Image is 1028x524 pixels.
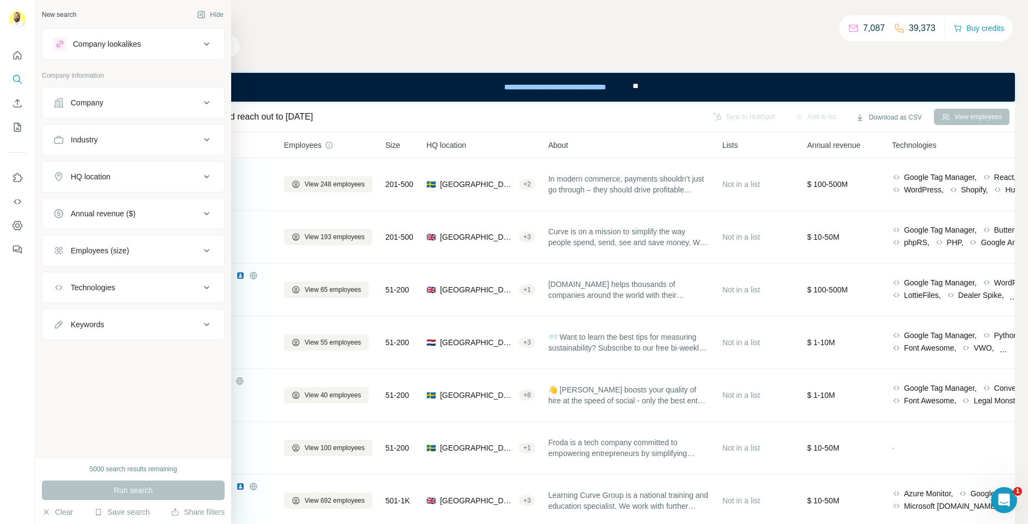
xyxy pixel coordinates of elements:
span: 🇬🇧 [426,495,436,506]
span: React, [994,172,1016,183]
div: + 2 [519,179,535,189]
span: About [548,140,568,151]
span: LottieFiles, [904,290,941,301]
span: Shopify, [961,184,988,195]
img: Avatar [9,11,26,28]
button: Clear [42,507,73,517]
span: [GEOGRAPHIC_DATA], [GEOGRAPHIC_DATA] [440,232,515,242]
span: Not in a list [722,338,760,347]
button: Quick start [9,46,26,65]
span: [DOMAIN_NAME] helps thousands of companies around the world with their information security, data... [548,279,709,301]
span: Google Tag Manager, [904,172,977,183]
div: Company lookalikes [73,39,141,49]
span: View 248 employees [305,179,365,189]
button: My lists [9,117,26,137]
span: Font Awesome, [904,342,956,353]
button: Technologies [42,275,224,301]
button: Hide [189,7,231,23]
span: Not in a list [722,285,760,294]
p: 7,087 [863,22,885,35]
span: $ 1-10M [807,338,835,347]
button: Keywords [42,311,224,338]
span: Employees [284,140,321,151]
button: Feedback [9,240,26,259]
span: View 65 employees [305,285,361,295]
button: Use Surfe API [9,192,26,211]
button: Buy credits [953,21,1004,36]
span: Google Tag Manager, [904,383,977,394]
span: 201-500 [386,232,413,242]
button: View 40 employees [284,387,369,403]
span: View 193 employees [305,232,365,242]
span: Froda is a tech company committed to empowering entrepreneurs by simplifying access to financing ... [548,437,709,459]
span: $ 100-500M [807,285,848,294]
span: Not in a list [722,391,760,400]
span: [GEOGRAPHIC_DATA], [GEOGRAPHIC_DATA] [440,337,515,348]
iframe: Banner [95,73,1015,102]
span: Google Tag Manager, [904,277,977,288]
div: Employees (size) [71,245,129,256]
span: 201-500 [386,179,413,190]
span: [GEOGRAPHIC_DATA], [GEOGRAPHIC_DATA] [440,179,515,190]
span: [GEOGRAPHIC_DATA] [440,442,515,453]
span: 51-200 [386,442,410,453]
div: Technologies [71,282,115,293]
span: $ 10-50M [807,233,839,241]
img: LinkedIn logo [236,271,245,280]
div: + 3 [519,232,535,242]
div: + 3 [519,496,535,506]
span: 🇸🇪 [426,390,436,401]
span: Not in a list [722,496,760,505]
span: Learning Curve Group is a national training and education specialist. We work with further educat... [548,490,709,511]
button: Industry [42,127,224,153]
span: 📨 Want to learn the best tips for measuring sustainability? Subscribe to our free bi-weekly newsl... [548,332,709,353]
span: Dealer Spike, [958,290,1004,301]
div: Annual revenue ($) [71,208,135,219]
div: + 3 [519,338,535,347]
span: Size [386,140,400,151]
div: New search [42,10,76,20]
span: View 40 employees [305,390,361,400]
span: Not in a list [722,180,760,189]
span: Font Awesome, [904,395,956,406]
span: Microsoft [DOMAIN_NAME], [904,501,1000,511]
span: VWO, [974,342,994,353]
span: Lists [722,140,738,151]
button: View 55 employees [284,334,369,351]
span: HQ location [426,140,466,151]
span: $ 10-50M [807,444,839,452]
div: Industry [71,134,98,145]
span: PHP, [947,237,964,248]
span: 1 [1013,487,1022,496]
span: View 55 employees [305,338,361,347]
span: $ 100-500M [807,180,848,189]
span: [GEOGRAPHIC_DATA], [GEOGRAPHIC_DATA], [GEOGRAPHIC_DATA] [440,495,515,506]
span: - [892,444,895,452]
div: + 8 [519,390,535,400]
button: Save search [94,507,150,517]
div: Keywords [71,319,104,330]
span: 51-200 [386,284,410,295]
span: Google Tag Manager, [904,330,977,341]
button: Annual revenue ($) [42,201,224,227]
button: View 248 employees [284,176,373,192]
span: Not in a list [722,233,760,241]
span: Google Tag Manager, [904,224,977,235]
span: 🇳🇱 [426,337,436,348]
span: $ 1-10M [807,391,835,400]
span: phpRS, [904,237,930,248]
button: Share filters [171,507,225,517]
span: 501-1K [386,495,410,506]
img: LinkedIn logo [236,482,245,491]
button: View 193 employees [284,229,373,245]
span: Legal Monster, [974,395,1024,406]
div: + 1 [519,443,535,453]
p: Company information [42,71,225,80]
span: 👋 [PERSON_NAME] boosts your quality of hire at the speed of social - only the best enter your ATS... [548,384,709,406]
div: 5000 search results remaining [90,464,177,474]
span: Curve is on a mission to simplify the way people spend, send, see and save money. We are focused ... [548,226,709,248]
span: Technologies [892,140,937,151]
button: Use Surfe on LinkedIn [9,168,26,188]
span: Azure Monitor, [904,488,953,499]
